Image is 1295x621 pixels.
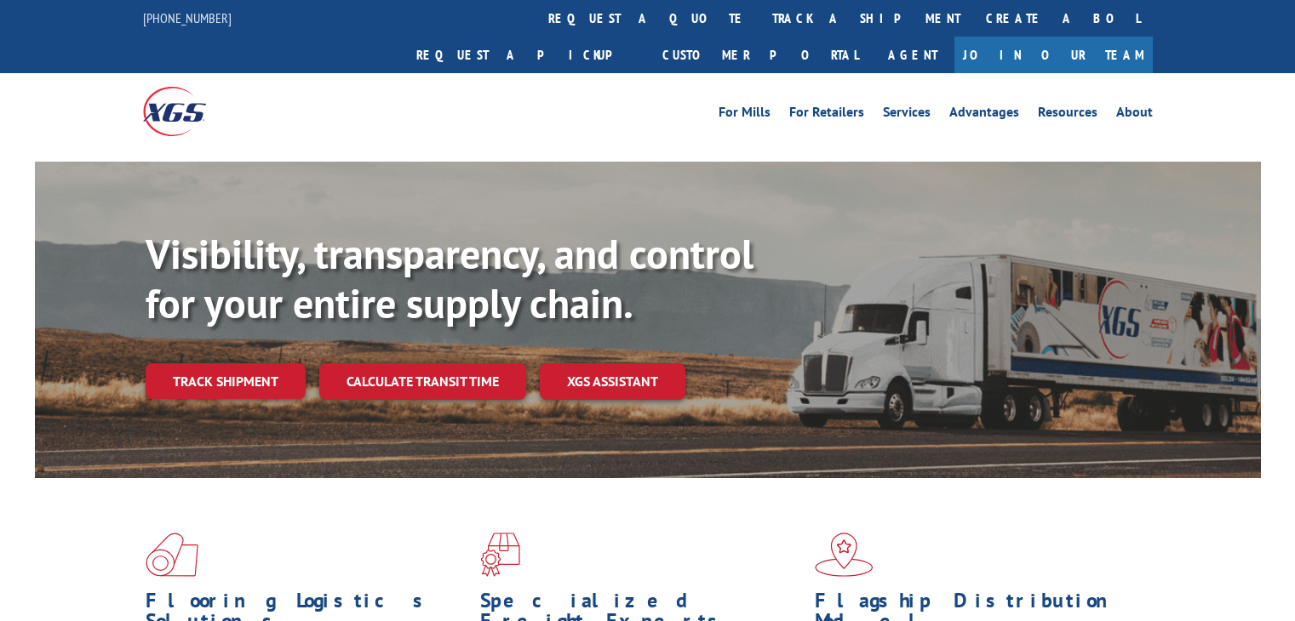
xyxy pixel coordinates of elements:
[949,105,1019,124] a: Advantages
[871,37,954,73] a: Agent
[883,105,931,124] a: Services
[540,363,685,400] a: XGS ASSISTANT
[1116,105,1153,124] a: About
[1038,105,1097,124] a: Resources
[146,363,306,399] a: Track shipment
[719,105,771,124] a: For Mills
[319,363,526,400] a: Calculate transit time
[404,37,650,73] a: Request a pickup
[146,533,198,577] img: xgs-icon-total-supply-chain-intelligence-red
[789,105,864,124] a: For Retailers
[143,9,232,26] a: [PHONE_NUMBER]
[650,37,871,73] a: Customer Portal
[480,533,520,577] img: xgs-icon-focused-on-flooring-red
[954,37,1153,73] a: Join Our Team
[815,533,874,577] img: xgs-icon-flagship-distribution-model-red
[146,227,754,329] b: Visibility, transparency, and control for your entire supply chain.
